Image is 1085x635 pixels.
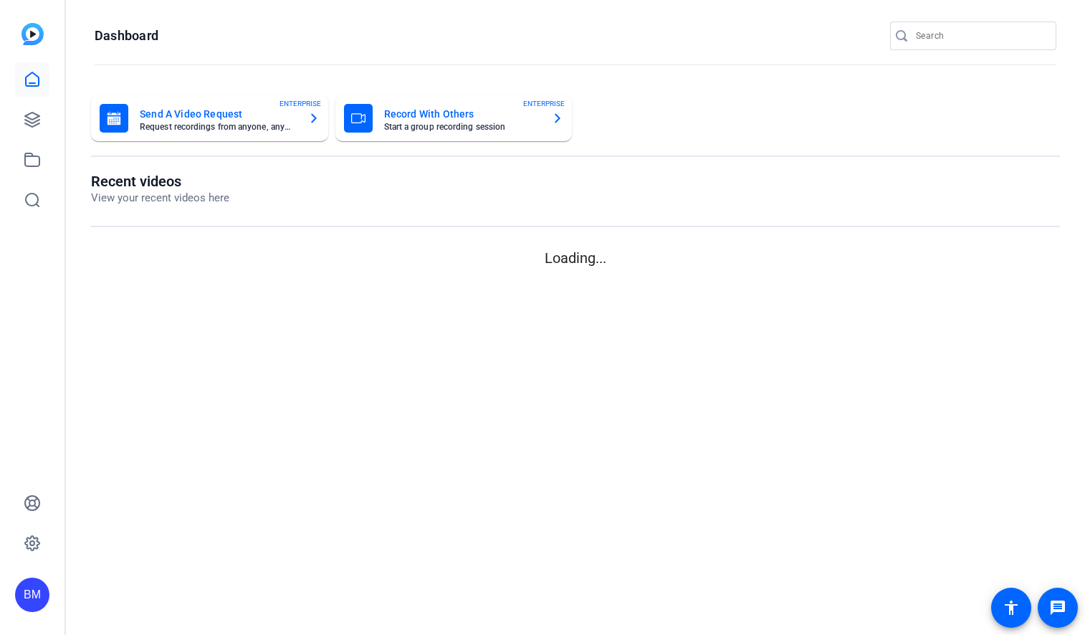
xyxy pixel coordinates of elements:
span: ENTERPRISE [279,98,321,109]
p: View your recent videos here [91,190,229,206]
mat-card-subtitle: Start a group recording session [384,123,541,131]
mat-card-subtitle: Request recordings from anyone, anywhere [140,123,297,131]
img: blue-gradient.svg [21,23,44,45]
input: Search [916,27,1045,44]
mat-icon: message [1049,599,1066,616]
mat-card-title: Record With Others [384,105,541,123]
mat-card-title: Send A Video Request [140,105,297,123]
div: BM [15,578,49,612]
button: Record With OthersStart a group recording sessionENTERPRISE [335,95,573,141]
h1: Recent videos [91,173,229,190]
p: Loading... [91,247,1060,269]
h1: Dashboard [95,27,158,44]
button: Send A Video RequestRequest recordings from anyone, anywhereENTERPRISE [91,95,328,141]
span: ENTERPRISE [523,98,565,109]
mat-icon: accessibility [1003,599,1020,616]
